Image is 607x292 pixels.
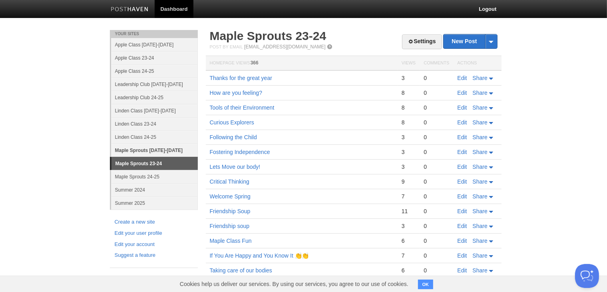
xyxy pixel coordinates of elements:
[111,170,198,183] a: Maple Sprouts 24-25
[424,119,449,126] div: 0
[210,119,254,126] a: Curious Explorers
[402,252,416,259] div: 7
[210,223,250,229] a: Friendship soup
[424,252,449,259] div: 0
[402,208,416,215] div: 11
[111,117,198,130] a: Linden Class 23-24
[111,196,198,210] a: Summer 2025
[251,60,259,66] span: 366
[402,237,416,244] div: 6
[210,75,272,81] a: Thanks for the great year
[424,193,449,200] div: 0
[111,91,198,104] a: Leadership Club 24-25
[575,264,599,288] iframe: Help Scout Beacon - Open
[473,252,488,259] span: Share
[115,240,193,249] a: Edit your account
[473,90,488,96] span: Share
[454,56,502,71] th: Actions
[473,238,488,244] span: Share
[458,134,467,140] a: Edit
[473,267,488,274] span: Share
[402,267,416,274] div: 6
[458,193,467,200] a: Edit
[210,44,243,49] span: Post by Email
[210,252,308,259] a: If You Are Happy and You Know It 👏👏
[424,237,449,244] div: 0
[210,104,275,111] a: Tools of their Environment
[402,89,416,96] div: 8
[210,149,270,155] a: Fostering Independence
[402,163,416,170] div: 3
[111,183,198,196] a: Summer 2024
[458,238,467,244] a: Edit
[115,229,193,238] a: Edit your user profile
[424,89,449,96] div: 0
[111,157,198,170] a: Maple Sprouts 23-24
[210,193,251,200] a: Welcome Spring
[111,130,198,144] a: Linden Class 24-25
[398,56,420,71] th: Views
[402,104,416,111] div: 8
[473,104,488,111] span: Share
[418,280,434,289] button: OK
[458,267,467,274] a: Edit
[111,38,198,51] a: Apple Class [DATE]-[DATE]
[210,208,251,214] a: Friendship Soup
[402,74,416,82] div: 3
[244,44,325,50] a: [EMAIL_ADDRESS][DOMAIN_NAME]
[210,267,272,274] a: Taking care of our bodies
[402,193,416,200] div: 7
[402,119,416,126] div: 8
[424,148,449,156] div: 0
[473,149,488,155] span: Share
[210,178,249,185] a: Critical Thinking
[458,149,467,155] a: Edit
[402,134,416,141] div: 3
[402,178,416,185] div: 9
[210,29,326,42] a: Maple Sprouts 23-24
[111,64,198,78] a: Apple Class 24-25
[402,148,416,156] div: 3
[110,30,198,38] li: Your Sites
[206,56,398,71] th: Homepage Views
[424,208,449,215] div: 0
[458,164,467,170] a: Edit
[473,193,488,200] span: Share
[420,56,453,71] th: Comments
[473,223,488,229] span: Share
[458,178,467,185] a: Edit
[424,104,449,111] div: 0
[458,208,467,214] a: Edit
[473,119,488,126] span: Share
[458,119,467,126] a: Edit
[424,163,449,170] div: 0
[458,104,467,111] a: Edit
[458,75,467,81] a: Edit
[115,251,193,260] a: Suggest a feature
[210,164,261,170] a: Lets Move our body!
[111,7,149,13] img: Posthaven-bar
[424,134,449,141] div: 0
[111,144,198,157] a: Maple Sprouts [DATE]-[DATE]
[458,90,467,96] a: Edit
[458,252,467,259] a: Edit
[210,134,257,140] a: Following the Child
[424,267,449,274] div: 0
[111,78,198,91] a: Leadership Club [DATE]-[DATE]
[111,104,198,117] a: Linden Class [DATE]-[DATE]
[473,75,488,81] span: Share
[473,134,488,140] span: Share
[402,34,442,49] a: Settings
[115,218,193,226] a: Create a new site
[458,223,467,229] a: Edit
[172,276,416,292] span: Cookies help us deliver our services. By using our services, you agree to our use of cookies.
[473,178,488,185] span: Share
[402,222,416,230] div: 3
[424,74,449,82] div: 0
[111,51,198,64] a: Apple Class 23-24
[473,208,488,214] span: Share
[424,222,449,230] div: 0
[210,90,263,96] a: How are you feeling?
[424,178,449,185] div: 0
[444,34,497,48] a: New Post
